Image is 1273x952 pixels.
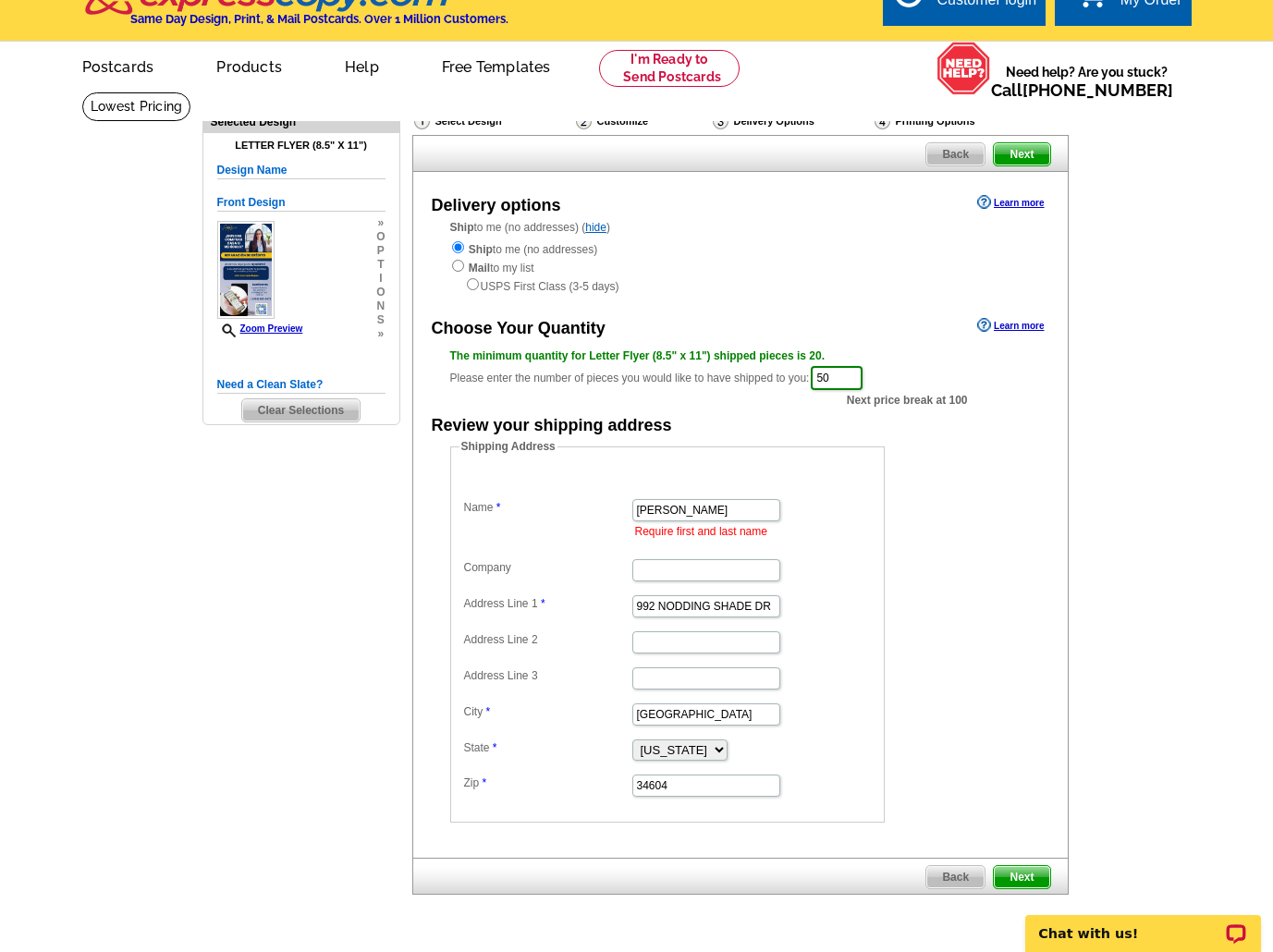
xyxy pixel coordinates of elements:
span: Back [926,143,985,165]
span: Call [991,80,1173,100]
span: n [376,299,385,313]
a: Help [315,43,409,87]
label: Address Line 2 [464,631,630,648]
div: Review your shipping address [432,413,672,438]
li: Require first and last name [635,523,875,540]
span: o [376,230,385,244]
span: Next [994,143,1049,165]
span: » [376,216,385,230]
a: Back [925,865,985,889]
h5: Need a Clean Slate? [217,376,386,394]
div: Delivery Options [711,112,873,135]
a: Products [187,43,312,87]
span: Next [994,866,1049,888]
a: [PHONE_NUMBER] [1022,80,1173,100]
span: Next price break at 100 [847,392,968,409]
a: Back [925,142,985,166]
span: o [376,286,385,299]
div: USPS First Class (3-5 days) [450,276,1031,295]
div: Select Design [412,112,574,135]
div: Please enter the number of pieces you would like to have shipped to you: [450,348,1031,392]
img: Printing Options & Summary [875,113,890,129]
a: Learn more [977,195,1044,210]
label: State [464,739,630,756]
h5: Design Name [217,162,386,179]
a: Postcards [53,43,184,87]
span: s [376,313,385,327]
label: Name [464,499,630,516]
a: Zoom Preview [217,323,303,334]
label: Zip [464,775,630,791]
div: Printing Options [873,112,1037,130]
div: to me (no addresses) ( ) [413,219,1068,295]
label: City [464,703,630,720]
h4: Same Day Design, Print, & Mail Postcards. Over 1 Million Customers. [130,12,508,26]
strong: Ship [469,243,493,256]
div: Selected Design [203,113,399,130]
img: Select Design [414,113,430,129]
strong: Ship [450,221,474,234]
span: Back [926,866,985,888]
span: » [376,327,385,341]
img: Customize [576,113,592,129]
div: to me (no addresses) to my list [450,239,1031,295]
img: Delivery Options [713,113,728,129]
img: small-thumb.jpg [217,221,275,319]
div: The minimum quantity for Letter Flyer (8.5" x 11") shipped pieces is 20. [450,348,1031,364]
a: hide [585,221,606,234]
span: Clear Selections [242,399,360,421]
div: Choose Your Quantity [432,316,606,341]
h5: Front Design [217,194,386,212]
div: Delivery options [432,193,561,218]
span: Need help? Are you stuck? [991,63,1182,100]
span: i [376,272,385,286]
iframe: LiveChat chat widget [1013,894,1273,952]
strong: Mail [469,262,490,275]
label: Address Line 3 [464,667,630,684]
div: Customize [574,112,711,130]
a: Learn more [977,318,1044,333]
label: Address Line 1 [464,595,630,612]
img: help [936,42,991,95]
span: t [376,258,385,272]
a: Free Templates [412,43,581,87]
h4: Letter Flyer (8.5" x 11") [217,140,386,152]
legend: Shipping Address [459,438,557,455]
label: Company [464,559,630,576]
span: p [376,244,385,258]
